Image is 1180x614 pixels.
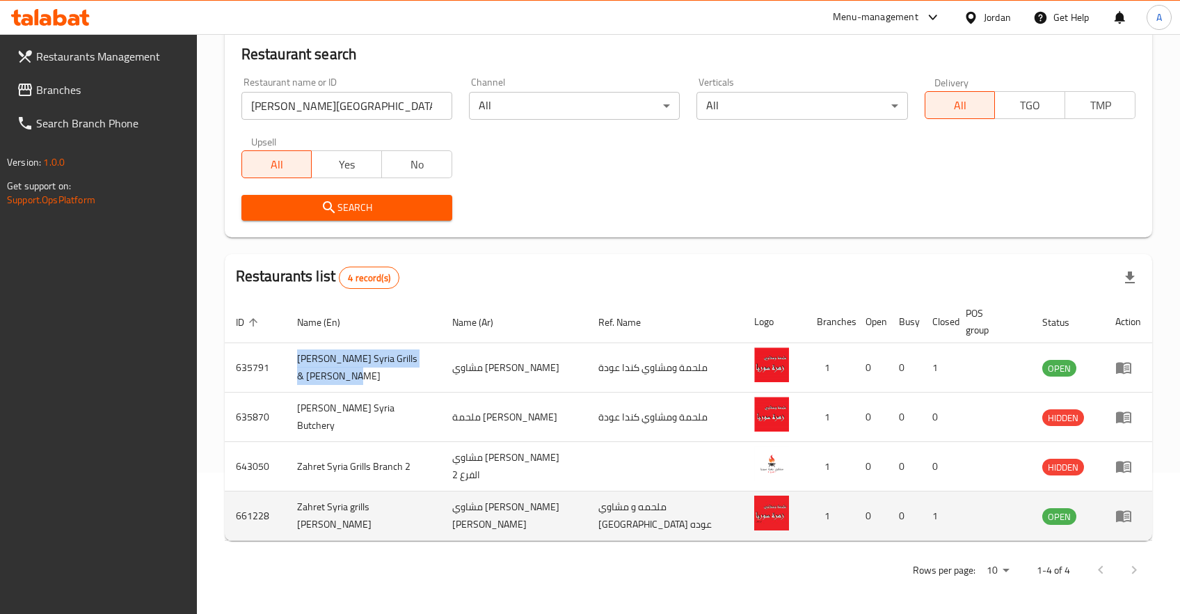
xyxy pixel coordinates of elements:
[317,155,376,175] span: Yes
[854,393,888,442] td: 0
[925,91,996,119] button: All
[381,150,452,178] button: No
[388,155,447,175] span: No
[43,153,65,171] span: 1.0.0
[598,314,659,331] span: Ref. Name
[251,136,277,146] label: Upsell
[36,48,186,65] span: Restaurants Management
[1042,410,1084,426] span: HIDDEN
[236,266,399,289] h2: Restaurants list
[1042,508,1076,525] div: OPEN
[1042,361,1076,377] span: OPEN
[1115,359,1141,376] div: Menu
[1000,95,1060,116] span: TGO
[297,314,358,331] span: Name (En)
[1037,562,1070,579] p: 1-4 of 4
[696,92,907,120] div: All
[981,560,1014,581] div: Rows per page:
[934,77,969,87] label: Delivery
[854,343,888,393] td: 0
[1042,509,1076,525] span: OPEN
[806,393,854,442] td: 1
[1071,95,1130,116] span: TMP
[854,301,888,343] th: Open
[754,397,789,432] img: Abu abdo Zahret Syria Butchery
[1113,261,1147,294] div: Export file
[1115,458,1141,475] div: Menu
[806,442,854,491] td: 1
[931,95,990,116] span: All
[994,91,1065,119] button: TGO
[587,393,742,442] td: ملحمة ومشاوي كندا عودة
[754,446,789,481] img: Zahret Syria Grills Branch 2
[286,491,441,541] td: Zahret Syria grills [PERSON_NAME]
[1042,314,1087,331] span: Status
[225,442,286,491] td: 643050
[921,393,955,442] td: 0
[286,343,441,393] td: [PERSON_NAME] Syria Grills & [PERSON_NAME]
[1065,91,1135,119] button: TMP
[1042,459,1084,475] span: HIDDEN
[241,195,452,221] button: Search
[888,442,921,491] td: 0
[984,10,1011,25] div: Jordan
[241,92,452,120] input: Search for restaurant name or ID..
[888,343,921,393] td: 0
[754,347,789,382] img: Abu Abdo Zahret Syria Grills & Butchery
[7,153,41,171] span: Version:
[6,40,197,73] a: Restaurants Management
[441,442,587,491] td: مشاوي [PERSON_NAME] الفرع 2
[286,393,441,442] td: [PERSON_NAME] Syria Butchery
[888,393,921,442] td: 0
[311,150,382,178] button: Yes
[806,491,854,541] td: 1
[743,301,806,343] th: Logo
[1104,301,1152,343] th: Action
[587,491,742,541] td: ملحمه و مشاوي [GEOGRAPHIC_DATA] عوده
[452,314,511,331] span: Name (Ar)
[913,562,975,579] p: Rows per page:
[340,271,399,285] span: 4 record(s)
[1042,459,1084,475] div: HIDDEN
[6,107,197,140] a: Search Branch Phone
[441,491,587,541] td: مشاوي [PERSON_NAME] [PERSON_NAME]
[7,191,95,209] a: Support.OpsPlatform
[806,301,854,343] th: Branches
[36,81,186,98] span: Branches
[888,491,921,541] td: 0
[236,314,262,331] span: ID
[966,305,1014,338] span: POS group
[854,491,888,541] td: 0
[241,150,312,178] button: All
[253,199,441,217] span: Search
[921,343,955,393] td: 1
[441,393,587,442] td: ملحمة [PERSON_NAME]
[1115,507,1141,524] div: Menu
[921,301,955,343] th: Closed
[1115,409,1141,425] div: Menu
[587,343,742,393] td: ملحمة ومشاوي كندا عودة
[225,393,286,442] td: 635870
[248,155,307,175] span: All
[469,92,680,120] div: All
[1042,409,1084,426] div: HIDDEN
[1156,10,1162,25] span: A
[225,301,1152,541] table: enhanced table
[921,442,955,491] td: 0
[754,496,789,530] img: Zahret Syria grills Abu Jafar
[806,343,854,393] td: 1
[854,442,888,491] td: 0
[36,115,186,132] span: Search Branch Phone
[286,442,441,491] td: Zahret Syria Grills Branch 2
[241,44,1135,65] h2: Restaurant search
[441,343,587,393] td: مشاوي [PERSON_NAME]
[7,177,71,195] span: Get support on:
[833,9,918,26] div: Menu-management
[6,73,197,107] a: Branches
[225,343,286,393] td: 635791
[888,301,921,343] th: Busy
[225,491,286,541] td: 661228
[921,491,955,541] td: 1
